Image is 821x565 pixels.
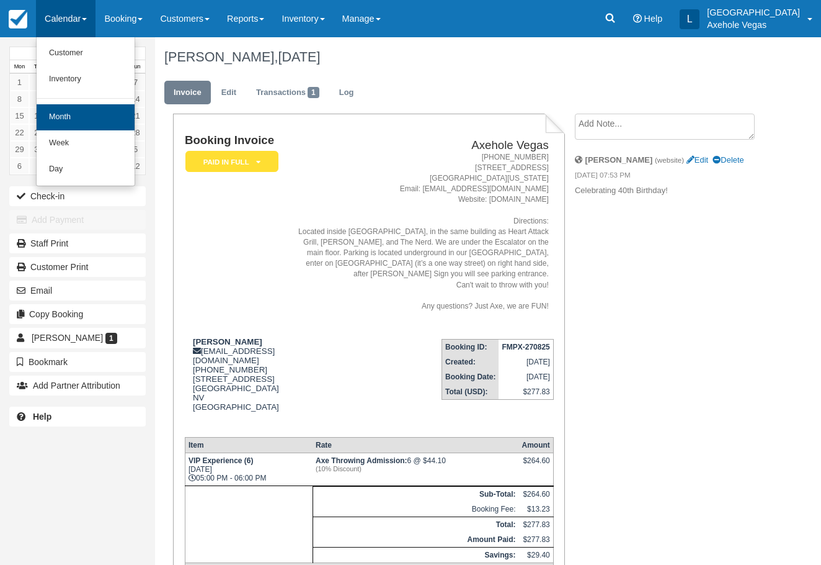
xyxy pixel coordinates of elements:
[185,453,313,486] td: [DATE] 05:00 PM - 06:00 PM
[313,548,518,563] th: Savings:
[316,465,515,472] em: (10% Discount)
[185,151,278,173] em: Paid in Full
[9,281,146,301] button: Email
[712,155,743,165] a: Delete
[185,438,313,453] th: Item
[442,369,499,384] th: Booking Date:
[212,81,246,105] a: Edit
[29,74,48,91] a: 2
[313,502,518,517] td: Booking Fee:
[33,412,51,422] b: Help
[247,81,329,105] a: Transactions1
[442,355,499,369] th: Created:
[185,337,292,427] div: [EMAIL_ADDRESS][DOMAIN_NAME] [PHONE_NUMBER] [STREET_ADDRESS] [GEOGRAPHIC_DATA] NV [GEOGRAPHIC_DATA]
[32,333,103,343] span: [PERSON_NAME]
[37,104,135,130] a: Month
[105,333,117,344] span: 1
[10,124,29,141] a: 22
[707,6,800,19] p: [GEOGRAPHIC_DATA]
[29,141,48,158] a: 30
[707,19,800,31] p: Axehole Vegas
[442,384,499,400] th: Total (USD):
[126,141,145,158] a: 5
[499,384,553,400] td: $277.83
[297,152,549,312] address: [PHONE_NUMBER] [STREET_ADDRESS] [GEOGRAPHIC_DATA][US_STATE] Email: [EMAIL_ADDRESS][DOMAIN_NAME] W...
[189,456,254,465] strong: VIP Experience (6)
[575,185,761,197] p: Celebrating 40th Birthday!
[37,156,135,183] a: Day
[9,210,146,230] button: Add Payment
[9,328,146,348] a: [PERSON_NAME] 1
[308,87,319,98] span: 1
[655,156,684,164] small: (website)
[37,130,135,156] a: Week
[585,155,653,165] strong: [PERSON_NAME]
[9,233,146,253] a: Staff Print
[9,10,27,29] img: checkfront-main-nav-mini-logo.png
[126,60,145,74] th: Sun
[193,337,262,346] strong: [PERSON_NAME]
[518,502,553,517] td: $13.23
[164,81,211,105] a: Invoice
[502,343,549,351] strong: FMPX-270825
[126,107,145,124] a: 21
[126,91,145,107] a: 14
[521,456,549,475] div: $264.60
[313,532,518,548] th: Amount Paid:
[313,453,518,486] td: 6 @ $44.10
[185,134,292,147] h1: Booking Invoice
[37,40,135,66] a: Customer
[297,139,549,152] h2: Axehole Vegas
[9,304,146,324] button: Copy Booking
[29,124,48,141] a: 23
[518,517,553,533] td: $277.83
[518,487,553,502] td: $264.60
[9,257,146,277] a: Customer Print
[499,369,553,384] td: [DATE]
[29,91,48,107] a: 9
[185,150,274,173] a: Paid in Full
[9,376,146,395] button: Add Partner Attribution
[499,355,553,369] td: [DATE]
[330,81,363,105] a: Log
[633,14,642,23] i: Help
[575,170,761,184] em: [DATE] 07:53 PM
[686,155,708,165] a: Edit
[164,50,761,65] h1: [PERSON_NAME],
[442,339,499,355] th: Booking ID:
[313,487,518,502] th: Sub-Total:
[278,49,320,65] span: [DATE]
[10,107,29,124] a: 15
[10,141,29,158] a: 29
[518,438,553,453] th: Amount
[126,124,145,141] a: 28
[518,548,553,563] td: $29.40
[313,517,518,533] th: Total:
[9,186,146,206] button: Check-in
[126,158,145,174] a: 12
[518,532,553,548] td: $277.83
[10,91,29,107] a: 8
[644,14,663,24] span: Help
[37,66,135,93] a: Inventory
[29,107,48,124] a: 16
[29,60,48,74] th: Tue
[10,158,29,174] a: 6
[126,74,145,91] a: 7
[29,158,48,174] a: 7
[316,456,407,465] strong: Axe Throwing Admission
[680,9,699,29] div: L
[10,74,29,91] a: 1
[9,352,146,372] button: Bookmark
[36,37,135,186] ul: Calendar
[313,438,518,453] th: Rate
[9,407,146,427] a: Help
[10,60,29,74] th: Mon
